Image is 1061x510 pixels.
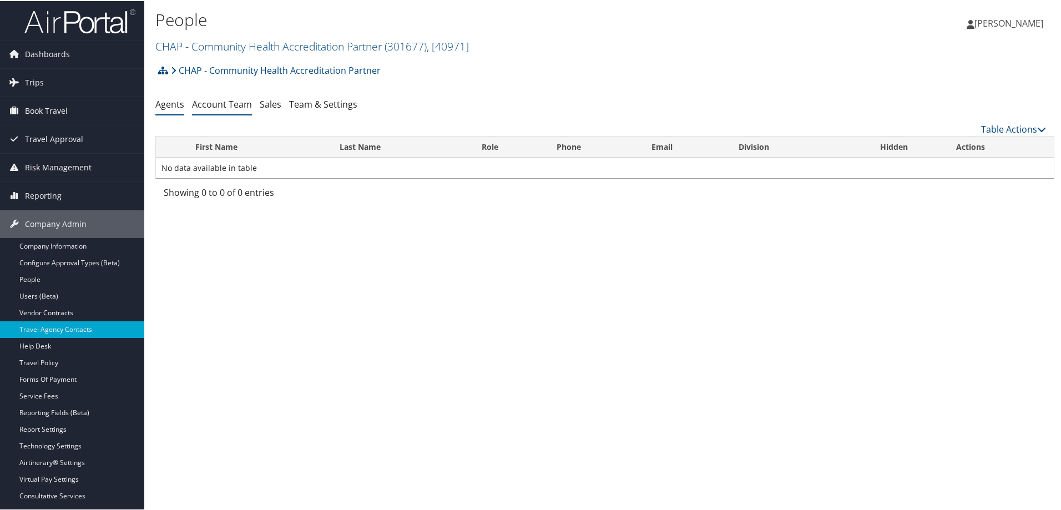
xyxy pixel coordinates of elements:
[385,38,427,53] span: ( 301677 )
[25,153,92,180] span: Risk Management
[547,135,642,157] th: Phone
[192,97,252,109] a: Account Team
[25,209,87,237] span: Company Admin
[729,135,842,157] th: Division
[289,97,357,109] a: Team & Settings
[155,38,469,53] a: CHAP - Community Health Accreditation Partner
[156,135,185,157] th: : activate to sort column descending
[25,181,62,209] span: Reporting
[330,135,471,157] th: Last Name
[25,96,68,124] span: Book Travel
[641,135,729,157] th: Email
[842,135,946,157] th: Hidden
[472,135,547,157] th: Role
[25,39,70,67] span: Dashboards
[967,6,1054,39] a: [PERSON_NAME]
[25,124,83,152] span: Travel Approval
[974,16,1043,28] span: [PERSON_NAME]
[946,135,1054,157] th: Actions
[25,68,44,95] span: Trips
[156,157,1054,177] td: No data available in table
[164,185,372,204] div: Showing 0 to 0 of 0 entries
[260,97,281,109] a: Sales
[981,122,1046,134] a: Table Actions
[155,7,755,31] h1: People
[155,97,184,109] a: Agents
[24,7,135,33] img: airportal-logo.png
[427,38,469,53] span: , [ 40971 ]
[171,58,381,80] a: CHAP - Community Health Accreditation Partner
[185,135,330,157] th: First Name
